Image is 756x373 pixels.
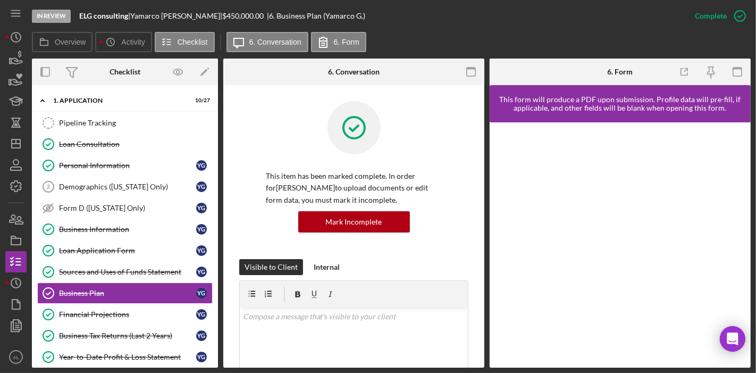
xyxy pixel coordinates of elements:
div: Business Plan [59,289,196,297]
div: Mark Incomplete [326,211,382,233]
div: Y G [196,309,207,320]
a: Loan Consultation [37,134,213,155]
button: Checklist [155,32,215,52]
div: Open Intercom Messenger [720,326,745,352]
a: Business PlanYG [37,283,213,304]
div: Loan Application Form [59,246,196,255]
b: ELG consulting [79,11,128,20]
a: Form D ([US_STATE] Only)YG [37,197,213,219]
div: | 6. Business Plan (Yamarco G.) [267,12,365,20]
button: 6. Form [311,32,366,52]
a: Business Tax Returns (Last 2 Years)YG [37,325,213,346]
div: Personal Information [59,161,196,170]
a: 2Demographics ([US_STATE] Only)YG [37,176,213,197]
div: Loan Consultation [59,140,212,148]
div: Financial Projections [59,310,196,319]
a: Pipeline Tracking [37,112,213,134]
div: Demographics ([US_STATE] Only) [59,183,196,191]
div: $450,000.00 [222,12,267,20]
div: Business Tax Returns (Last 2 Years) [59,331,196,340]
div: Y G [196,288,207,299]
button: Overview [32,32,93,52]
a: Loan Application FormYG [37,240,213,261]
button: Complete [684,5,751,27]
iframe: Lenderfit form [500,133,741,357]
div: Complete [695,5,727,27]
div: Business Information [59,225,196,234]
tspan: 2 [47,184,50,190]
button: AL [5,346,27,368]
a: Year-to-Date Profit & Loss StatementYG [37,346,213,368]
button: Mark Incomplete [298,211,410,233]
div: Y G [196,267,207,277]
div: 1. Application [53,97,183,104]
button: Internal [308,259,345,275]
text: AL [13,354,19,360]
label: Overview [55,38,86,46]
div: Y G [196,224,207,235]
div: Yamarco [PERSON_NAME] | [130,12,222,20]
div: Y G [196,245,207,256]
div: Y G [196,203,207,213]
div: Pipeline Tracking [59,119,212,127]
div: Y G [196,181,207,192]
div: Sources and Uses of Funds Statement [59,268,196,276]
a: Business InformationYG [37,219,213,240]
a: Sources and Uses of Funds StatementYG [37,261,213,283]
div: Form D ([US_STATE] Only) [59,204,196,212]
label: 6. Conversation [249,38,301,46]
div: 6. Form [608,68,633,76]
div: Y G [196,352,207,362]
div: 10 / 27 [191,97,210,104]
div: This form will produce a PDF upon submission. Profile data will pre-fill, if applicable, and othe... [495,95,745,112]
div: 6. Conversation [328,68,380,76]
p: This item has been marked complete. In order for [PERSON_NAME] to upload documents or edit form d... [266,170,442,206]
label: 6. Form [334,38,359,46]
button: Visible to Client [239,259,303,275]
div: Year-to-Date Profit & Loss Statement [59,353,196,361]
div: Checklist [110,68,140,76]
div: Y G [196,160,207,171]
label: Checklist [178,38,208,46]
div: Internal [314,259,340,275]
button: Activity [95,32,152,52]
div: Visible to Client [245,259,298,275]
button: 6. Conversation [226,32,308,52]
div: Y G [196,330,207,341]
a: Personal InformationYG [37,155,213,176]
label: Activity [121,38,145,46]
div: In Review [32,10,71,23]
div: | [79,12,130,20]
a: Financial ProjectionsYG [37,304,213,325]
